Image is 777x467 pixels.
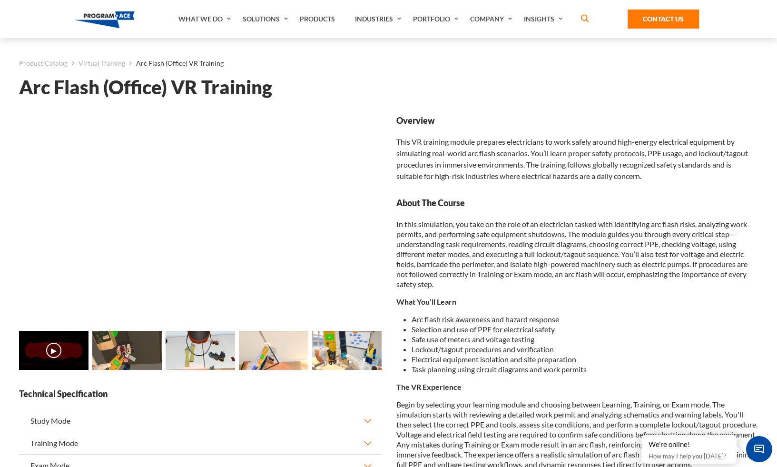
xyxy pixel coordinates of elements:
[396,197,758,209] strong: About The Course
[396,382,758,392] p: The VR Experience
[649,450,729,462] p: How may I help you [DATE]?
[46,343,61,358] button: ▶
[396,115,758,182] div: This VR training module prepares electricians to work safely around high-energy electrical equipm...
[19,331,89,370] img: Arc Flash (Office) VR Training - Video 0
[19,388,381,400] strong: Technical Specification
[649,440,729,449] div: We're online!
[396,297,758,307] p: What You’ll Learn
[239,331,308,370] img: Arc Flash (Office) VR Training - Preview 3
[19,410,381,432] button: Study Mode
[412,344,758,354] li: Lockout/tagout procedures and verification
[412,324,758,334] li: Selection and use of PPE for electrical safety
[19,57,68,70] a: Product Catalog
[412,334,758,344] li: Safe use of meters and voltage testing
[412,364,758,374] li: Task planning using circuit diagrams and work permits
[19,57,758,70] nav: breadcrumb
[19,432,381,454] button: Training Mode
[166,331,235,370] img: Arc Flash (Office) VR Training - Preview 2
[125,57,224,70] li: Arc Flash (Office) VR Training
[628,10,699,29] a: Contact Us
[412,354,758,364] li: Electrical equipment isolation and site preparation
[746,436,772,462] span: Chat Widget
[312,331,382,370] img: Arc Flash (Office) VR Training - Preview 4
[412,314,758,324] li: Arc flash risk awareness and hazard response
[92,331,162,370] img: Arc Flash (Office) VR Training - Preview 1
[75,11,135,28] img: Program-Ace
[396,115,758,127] strong: Overview
[79,57,125,70] a: Virtual Training
[396,219,758,289] p: In this simulation, you take on the role of an electrician tasked with identifying arc flash risk...
[19,79,758,96] h1: Arc Flash (Office) VR Training
[19,115,381,318] iframe: Arc Flash (Office) VR Training - Video 0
